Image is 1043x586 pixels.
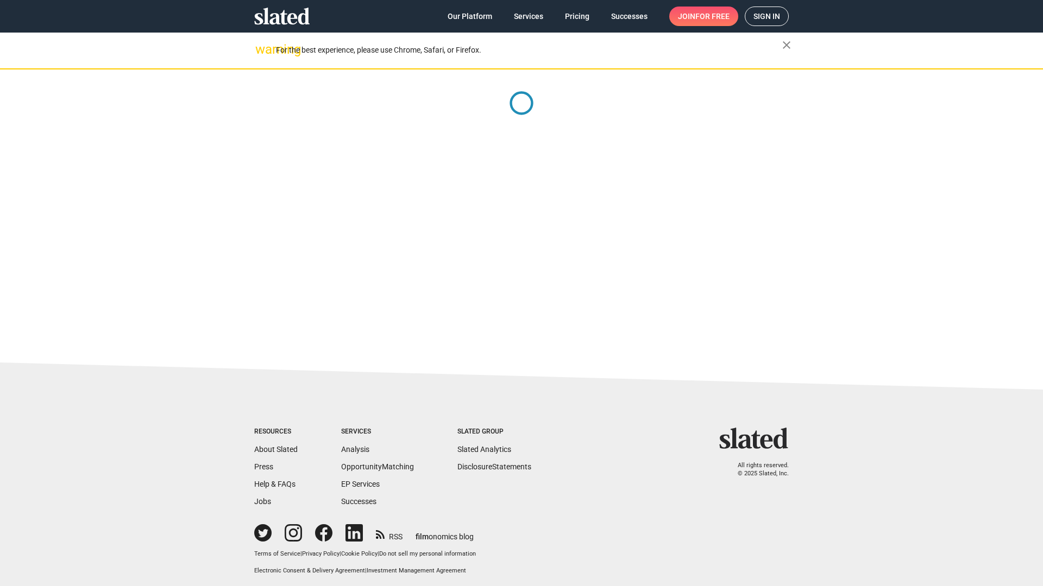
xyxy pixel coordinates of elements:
[457,445,511,454] a: Slated Analytics
[276,43,782,58] div: For the best experience, please use Chrome, Safari, or Firefox.
[341,445,369,454] a: Analysis
[695,7,730,26] span: for free
[254,462,273,471] a: Press
[669,7,738,26] a: Joinfor free
[254,567,365,574] a: Electronic Consent & Delivery Agreement
[565,7,589,26] span: Pricing
[341,550,378,557] a: Cookie Policy
[254,497,271,506] a: Jobs
[254,428,298,436] div: Resources
[457,462,531,471] a: DisclosureStatements
[448,7,492,26] span: Our Platform
[611,7,648,26] span: Successes
[556,7,598,26] a: Pricing
[341,462,414,471] a: OpportunityMatching
[300,550,302,557] span: |
[255,43,268,56] mat-icon: warning
[254,445,298,454] a: About Slated
[726,462,789,477] p: All rights reserved. © 2025 Slated, Inc.
[376,525,403,542] a: RSS
[745,7,789,26] a: Sign in
[780,39,793,52] mat-icon: close
[378,550,379,557] span: |
[365,567,367,574] span: |
[254,550,300,557] a: Terms of Service
[341,428,414,436] div: Services
[341,480,380,488] a: EP Services
[379,550,476,558] button: Do not sell my personal information
[367,567,466,574] a: Investment Management Agreement
[416,532,429,541] span: film
[457,428,531,436] div: Slated Group
[341,497,376,506] a: Successes
[753,7,780,26] span: Sign in
[678,7,730,26] span: Join
[340,550,341,557] span: |
[302,550,340,557] a: Privacy Policy
[602,7,656,26] a: Successes
[254,480,296,488] a: Help & FAQs
[505,7,552,26] a: Services
[416,523,474,542] a: filmonomics blog
[439,7,501,26] a: Our Platform
[514,7,543,26] span: Services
